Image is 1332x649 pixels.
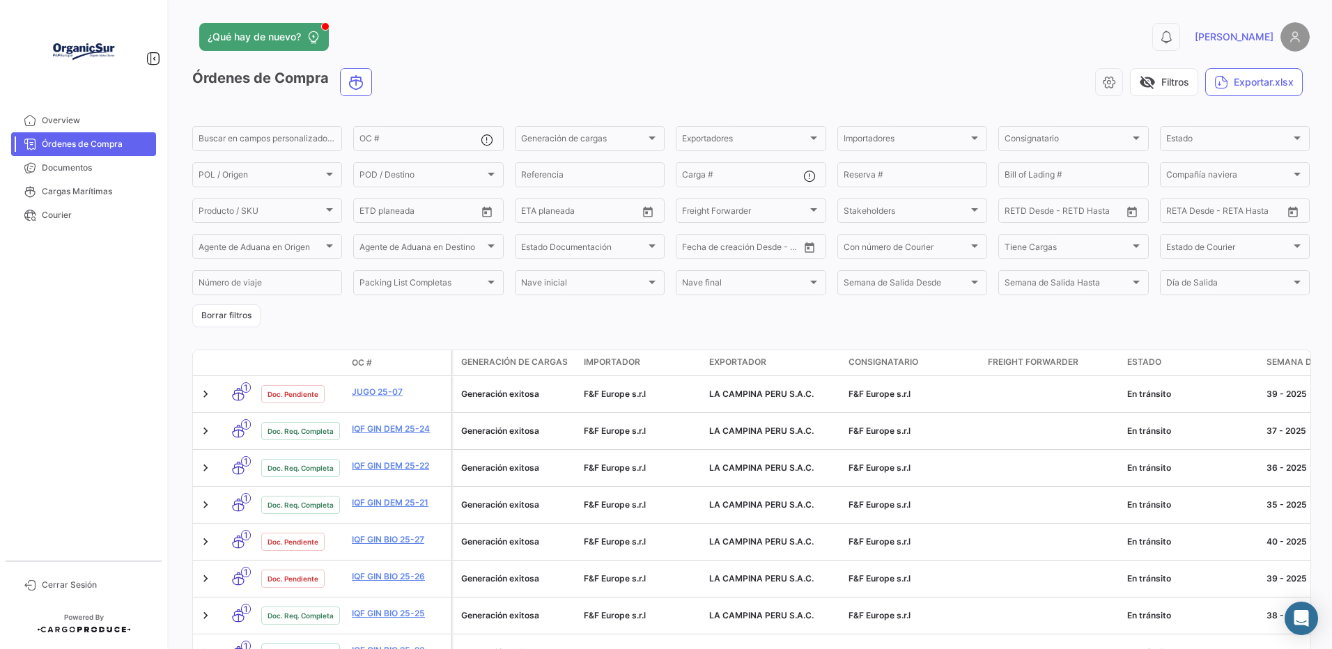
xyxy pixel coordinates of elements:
[637,201,658,222] button: Open calendar
[844,208,968,218] span: Stakeholders
[1177,208,1233,218] input: Hasta
[11,156,156,180] a: Documentos
[844,244,968,253] span: Con número de Courier
[584,536,646,547] span: F&F Europe s.r.l
[359,280,484,290] span: Packing List Completas
[1166,172,1291,182] span: Compañía naviera
[199,172,323,182] span: POL / Origen
[521,208,522,218] input: Desde
[709,389,814,399] span: LA CAMPINA PERU S.A.C.
[42,138,150,150] span: Órdenes de Compra
[268,462,334,474] span: Doc. Req. Completa
[844,136,968,146] span: Importadores
[241,604,251,614] span: 1
[199,244,323,253] span: Agente de Aduana en Origen
[341,69,371,95] button: Ocean
[1016,208,1071,218] input: Hasta
[709,573,814,584] span: LA CAMPINA PERU S.A.C.
[461,388,573,400] div: Generación exitosa
[352,460,445,472] a: IQF GIN DEM 25-22
[241,382,251,393] span: 1
[584,573,646,584] span: F&F Europe s.r.l
[709,425,814,436] span: LA CAMPINA PERU S.A.C.
[461,356,568,368] span: Generación de cargas
[461,535,573,548] div: Generación exitosa
[1285,602,1318,635] div: Abrir Intercom Messenger
[849,389,911,399] span: F&F Europe s.r.l
[461,572,573,585] div: Generación exitosa
[477,201,497,222] button: Open calendar
[849,499,911,510] span: F&F Europe s.r.l
[709,499,814,510] span: LA CAMPINA PERU S.A.C.
[1130,68,1198,96] button: visibility_offFiltros
[584,389,646,399] span: F&F Europe s.r.l
[1195,30,1273,44] span: [PERSON_NAME]
[1127,462,1255,474] div: En tránsito
[461,462,573,474] div: Generación exitosa
[1166,244,1291,253] span: Estado de Courier
[849,425,911,436] span: F&F Europe s.r.l
[1127,609,1255,622] div: En tránsito
[11,180,156,203] a: Cargas Marítimas
[192,68,376,96] h3: Órdenes de Compra
[461,609,573,622] div: Generación exitosa
[682,244,683,253] input: Desde
[849,462,911,473] span: F&F Europe s.r.l
[268,573,318,584] span: Doc. Pendiente
[268,499,334,510] span: Doc. Req. Completa
[1166,208,1168,218] input: Desde
[584,499,646,510] span: F&F Europe s.r.l
[371,208,426,218] input: Hasta
[1005,244,1129,253] span: Tiene Cargas
[352,607,445,620] a: IQF GIN BIO 25-25
[199,424,212,438] a: Expand/Collapse Row
[1127,425,1255,437] div: En tránsito
[199,609,212,623] a: Expand/Collapse Row
[453,350,578,375] datatable-header-cell: Generación de cargas
[532,208,588,218] input: Hasta
[352,357,372,369] span: OC #
[982,350,1122,375] datatable-header-cell: Freight Forwarder
[199,461,212,475] a: Expand/Collapse Row
[584,356,640,368] span: Importador
[359,172,484,182] span: POD / Destino
[359,244,484,253] span: Agente de Aduana en Destino
[256,357,346,368] datatable-header-cell: Estado Doc.
[241,530,251,540] span: 1
[584,425,646,436] span: F&F Europe s.r.l
[42,579,150,591] span: Cerrar Sesión
[521,136,646,146] span: Generación de cargas
[709,462,814,473] span: LA CAMPINA PERU S.A.C.
[199,208,323,218] span: Producto / SKU
[521,280,646,290] span: Nave inicial
[709,536,814,547] span: LA CAMPINA PERU S.A.C.
[461,499,573,511] div: Generación exitosa
[199,535,212,549] a: Expand/Collapse Row
[693,244,749,253] input: Hasta
[49,17,118,86] img: Logo+OrganicSur.png
[1283,201,1303,222] button: Open calendar
[42,114,150,127] span: Overview
[241,567,251,577] span: 1
[42,185,150,198] span: Cargas Marítimas
[241,456,251,467] span: 1
[1127,499,1255,511] div: En tránsito
[849,610,911,620] span: F&F Europe s.r.l
[849,573,911,584] span: F&F Europe s.r.l
[682,136,807,146] span: Exportadores
[578,350,704,375] datatable-header-cell: Importador
[352,496,445,509] a: IQF GIN DEM 25-21
[192,304,261,327] button: Borrar filtros
[268,536,318,547] span: Doc. Pendiente
[1127,572,1255,585] div: En tránsito
[1005,136,1129,146] span: Consignatario
[346,351,451,375] datatable-header-cell: OC #
[849,536,911,547] span: F&F Europe s.r.l
[352,423,445,435] a: IQF GIN DEM 25-24
[461,425,573,437] div: Generación exitosa
[1166,280,1291,290] span: Día de Salida
[11,109,156,132] a: Overview
[849,356,918,368] span: Consignatario
[268,610,334,621] span: Doc. Req. Completa
[221,357,256,368] datatable-header-cell: Modo de Transporte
